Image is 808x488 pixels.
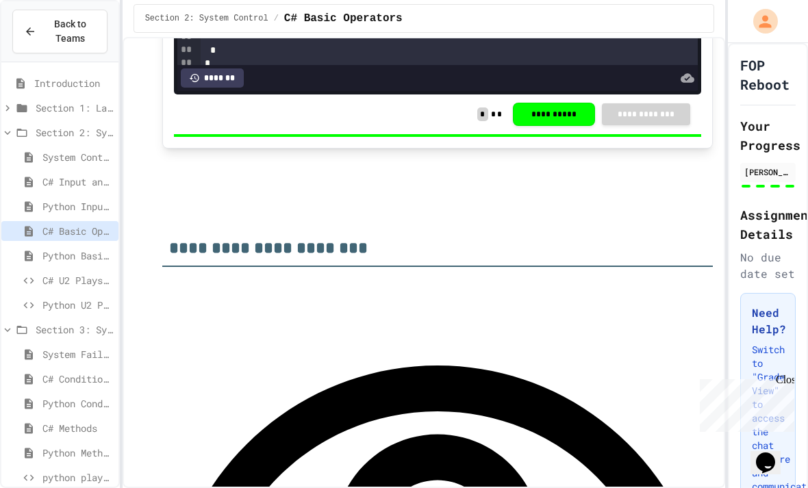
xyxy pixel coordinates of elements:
span: Python Input and Concatenation [42,199,113,214]
iframe: chat widget [694,374,794,432]
button: Back to Teams [12,10,108,53]
span: C# U2 Playspace [42,273,113,287]
h2: Assignment Details [740,205,796,244]
span: Python U2 Playspace [42,298,113,312]
div: Chat with us now!Close [5,5,94,87]
div: No due date set [740,249,796,282]
span: Back to Teams [45,17,96,46]
h1: FOP Reboot [740,55,796,94]
div: [PERSON_NAME] [744,166,792,178]
span: Section 2: System Control [145,13,268,24]
span: C# Methods [42,421,113,435]
iframe: chat widget [750,433,794,474]
span: System Failures Story [42,347,113,361]
div: My Account [739,5,781,37]
span: Introduction [34,76,113,90]
span: C# Basic Operators [42,224,113,238]
span: Section 3: System Failures [36,322,113,337]
span: Section 1: Launch Sequence [36,101,113,115]
span: Python Methods\Functions [42,446,113,460]
span: C# Conditionals [42,372,113,386]
span: Python Basic Operators [42,248,113,263]
span: python playspace [42,470,113,485]
span: C# Input and Concatenation [42,175,113,189]
span: Section 2: System Control [36,125,113,140]
h3: Need Help? [752,305,784,337]
span: System Control Story [42,150,113,164]
span: Python Conditionals [42,396,113,411]
h2: Your Progress [740,116,796,155]
span: C# Basic Operators [284,10,403,27]
span: / [274,13,279,24]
